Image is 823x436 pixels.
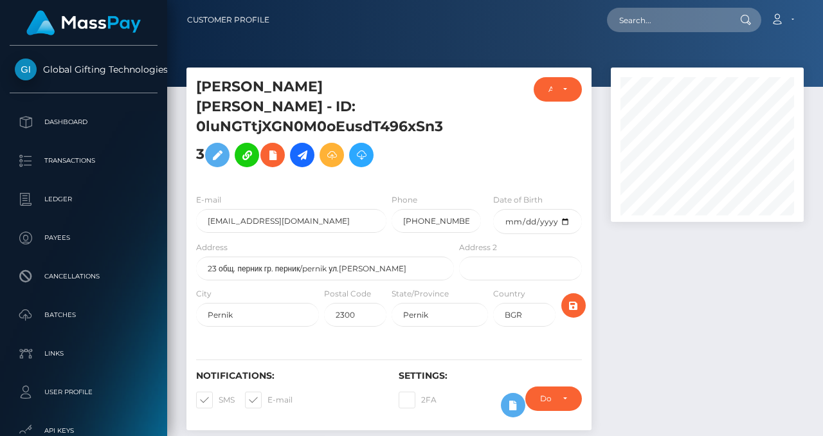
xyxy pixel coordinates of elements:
[459,242,497,253] label: Address 2
[540,394,552,404] div: Do not require
[607,8,728,32] input: Search...
[15,151,152,170] p: Transactions
[10,299,158,331] a: Batches
[548,84,552,95] div: ACTIVE
[196,194,221,206] label: E-mail
[15,267,152,286] p: Cancellations
[392,288,449,300] label: State/Province
[196,392,235,408] label: SMS
[10,106,158,138] a: Dashboard
[15,228,152,248] p: Payees
[399,392,437,408] label: 2FA
[187,6,269,33] a: Customer Profile
[26,10,141,35] img: MassPay Logo
[10,260,158,293] a: Cancellations
[290,143,314,167] a: Initiate Payout
[10,222,158,254] a: Payees
[196,77,447,174] h5: [PERSON_NAME] [PERSON_NAME] - ID: 0luNGTtjXGN0M0oEusdT496xSn33
[10,145,158,177] a: Transactions
[324,288,371,300] label: Postal Code
[10,376,158,408] a: User Profile
[15,344,152,363] p: Links
[15,113,152,132] p: Dashboard
[493,194,543,206] label: Date of Birth
[196,242,228,253] label: Address
[525,386,582,411] button: Do not require
[196,370,379,381] h6: Notifications:
[196,288,212,300] label: City
[10,64,158,75] span: Global Gifting Technologies Inc
[493,288,525,300] label: Country
[10,183,158,215] a: Ledger
[392,194,417,206] label: Phone
[10,338,158,370] a: Links
[245,392,293,408] label: E-mail
[15,59,37,80] img: Global Gifting Technologies Inc
[15,305,152,325] p: Batches
[399,370,582,381] h6: Settings:
[15,383,152,402] p: User Profile
[534,77,582,102] button: ACTIVE
[15,190,152,209] p: Ledger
